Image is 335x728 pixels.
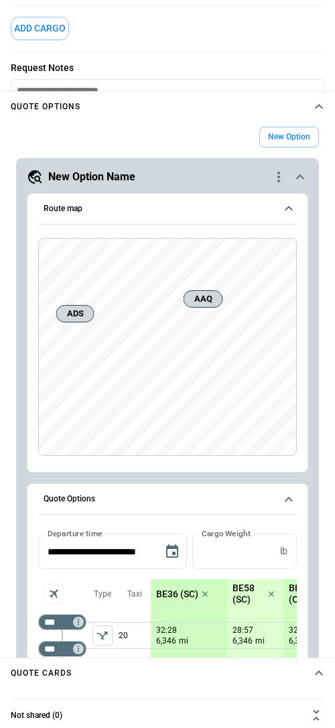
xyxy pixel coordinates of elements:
[271,169,287,185] div: quote-option-actions
[156,589,198,600] p: BE36 (SC)
[44,495,95,503] h6: Quote Options
[289,583,321,605] p: BE36 (OD)
[255,635,265,647] p: mi
[179,635,188,647] p: mi
[38,238,297,457] div: Route map
[289,625,310,635] p: 32:28
[232,625,253,635] p: 28:57
[11,670,72,676] h4: Quote cards
[119,623,151,648] p: 20
[39,239,296,456] canvas: Map
[27,169,308,185] button: New Option Namequote-option-actions
[259,127,319,147] button: New Option
[156,625,177,635] p: 32:28
[202,528,251,539] label: Cargo Weight
[280,546,287,557] p: lb
[48,170,135,184] h5: New Option Name
[38,614,86,630] div: Too short
[159,538,186,565] button: Choose date, selected date is Aug 8, 2025
[44,584,64,604] span: Aircraft selection
[92,625,113,646] button: left aligned
[190,292,217,306] span: AAQ
[38,641,86,657] div: Too short
[11,17,69,40] button: Add Cargo
[156,635,176,647] p: 6,346
[11,104,80,110] h4: Quote Options
[289,635,309,647] p: 6,346
[38,194,297,225] button: Route map
[62,307,88,320] span: ADS
[11,711,62,720] h6: Not shared (0)
[94,589,111,600] p: Type
[38,484,297,515] button: Quote Options
[48,528,103,539] label: Departure time
[92,625,113,646] span: Type of sector
[127,589,142,600] p: Taxi
[11,62,324,74] p: Request Notes
[44,204,82,213] h6: Route map
[232,635,253,647] p: 6,346
[232,583,265,605] p: BE58 (SC)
